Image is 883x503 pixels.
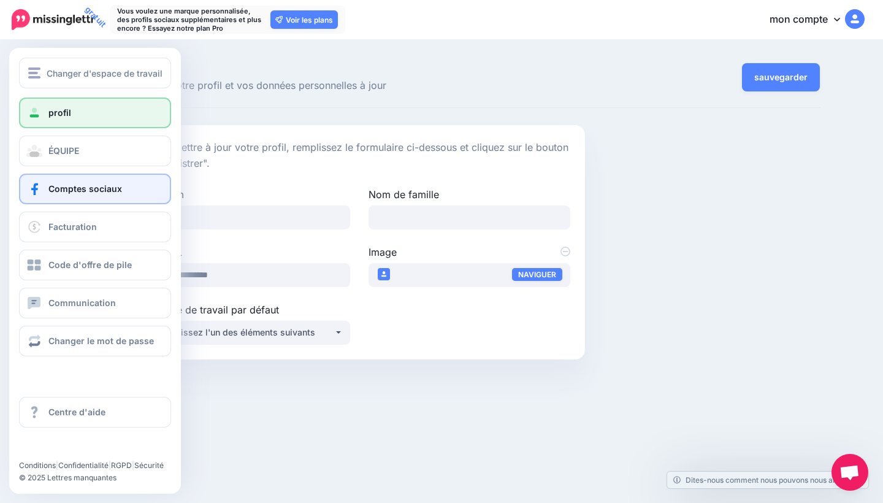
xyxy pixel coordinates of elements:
[19,443,113,455] iframe: Bouton Twitter Suivre
[19,397,171,428] a: Centre d'aide
[56,461,58,470] span: |
[19,58,171,88] button: Changer d'espace de travail
[667,472,868,488] a: Dites-nous comment nous pouvons nous améliorer
[19,212,171,242] a: Facturation
[19,98,171,128] a: profil
[48,145,79,156] span: ÉQUIPE
[378,268,390,280] img: user_default_image_thumb.png
[81,2,110,31] span: gratuit
[757,5,865,35] a: mon compte
[48,107,71,118] span: profil
[58,461,109,470] a: Confidentialité
[19,136,171,166] a: ÉQUIPE
[512,268,562,281] a: NAVIGUER
[134,60,586,72] span: profil
[19,461,56,470] a: Conditions
[48,221,97,232] span: Facturation
[28,67,40,79] img: menu.png
[148,302,350,317] label: Espace de travail par défaut
[134,461,164,470] a: Sécurité
[12,9,94,30] img: Lettres manquantes
[117,7,264,33] p: Vous voulez une marque personnalisée, des profils sociaux supplémentaires et plus encore ? Essaye...
[148,187,350,202] label: Prénom
[47,66,162,80] span: Changer d'espace de travail
[48,298,116,308] span: Communication
[270,10,338,29] a: Voir les plans
[48,259,132,270] span: Code d'offre de pile
[111,461,132,470] a: RGPD
[148,140,571,172] p: Pour mettre à jour votre profil, remplissez le formulaire ci-dessous et cliquez sur le bouton "En...
[109,461,111,470] span: |
[48,407,105,417] span: Centre d'aide
[148,321,350,345] button: Choisissez l'un des éléments suivants
[19,472,179,484] li: © 2025 Lettres manquantes
[369,245,570,259] label: Image
[742,63,820,91] button: sauvegarder
[12,6,94,33] a: gratuit
[831,454,868,491] a: Ouvrir le chat
[134,78,586,94] span: Gardez votre profil et vos données personnelles à jour
[48,336,154,346] span: Changer le mot de passe
[148,245,350,259] label: E-MAIL
[132,461,134,470] span: |
[48,183,122,194] span: Comptes sociaux
[19,250,171,280] a: Code d'offre de pile
[19,326,171,356] a: Changer le mot de passe
[19,174,171,204] a: Comptes sociaux
[369,187,570,202] label: Nom de famille
[158,325,334,340] div: Choisissez l'un des éléments suivants
[19,288,171,318] a: Communication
